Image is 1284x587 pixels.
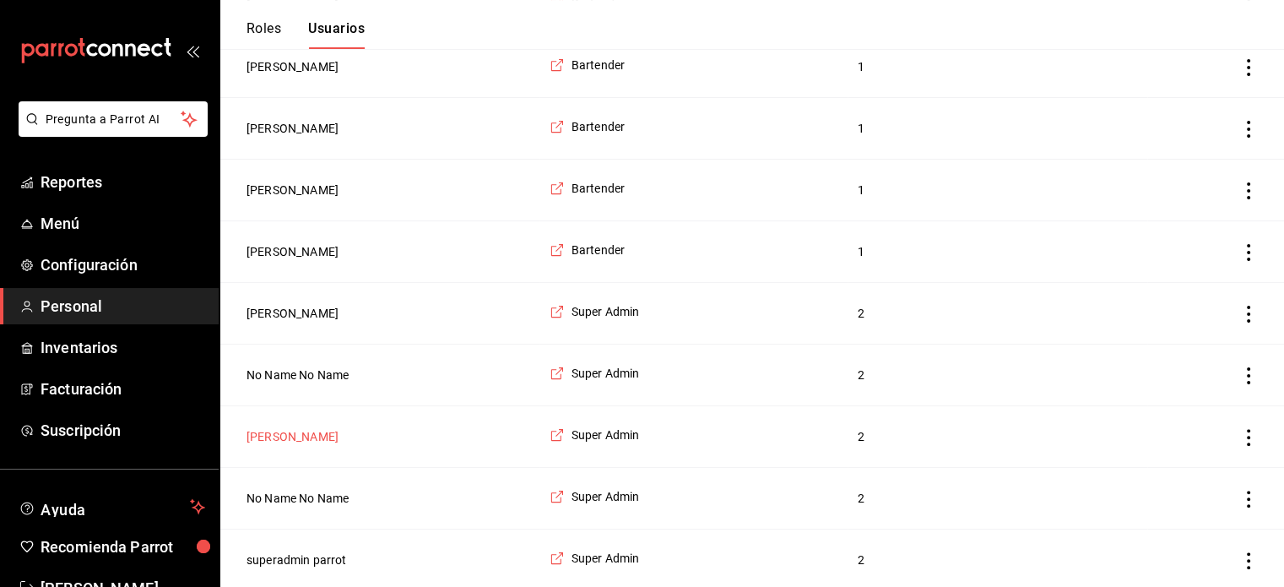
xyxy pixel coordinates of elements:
button: actions [1240,182,1257,199]
button: actions [1240,244,1257,261]
button: open_drawer_menu [186,44,199,57]
button: actions [1240,306,1257,323]
button: No Name No Name [247,367,349,383]
button: actions [1240,552,1257,569]
span: Bartender [572,118,625,135]
div: navigation tabs [247,20,365,49]
button: actions [1240,367,1257,384]
span: 1 [858,182,1127,198]
button: [PERSON_NAME] [247,58,339,75]
span: 2 [858,552,1127,568]
button: actions [1240,491,1257,508]
span: Personal [41,295,205,318]
a: Bartender [550,57,625,73]
span: Super Admin [572,365,640,382]
button: Roles [247,20,281,49]
button: [PERSON_NAME] [247,305,339,322]
span: Configuración [41,253,205,276]
span: 1 [858,243,1127,260]
button: actions [1240,121,1257,138]
a: Bartender [550,118,625,135]
span: Pregunta a Parrot AI [46,111,181,128]
a: Super Admin [550,365,640,382]
button: [PERSON_NAME] [247,428,339,445]
a: Pregunta a Parrot AI [12,122,208,140]
button: Usuarios [308,20,365,49]
button: Pregunta a Parrot AI [19,101,208,137]
span: 2 [858,367,1127,383]
a: Bartender [550,242,625,258]
span: Menú [41,212,205,235]
span: Bartender [572,180,625,197]
span: 2 [858,428,1127,445]
span: Bartender [572,57,625,73]
span: Bartender [572,242,625,258]
span: 1 [858,120,1127,137]
a: Super Admin [550,427,640,443]
a: Super Admin [550,488,640,505]
button: actions [1240,429,1257,446]
button: superadmin parrot [247,552,347,568]
span: Facturación [41,378,205,400]
span: Super Admin [572,488,640,505]
span: 2 [858,305,1127,322]
span: Suscripción [41,419,205,442]
button: No Name No Name [247,490,349,507]
a: Bartender [550,180,625,197]
a: Super Admin [550,550,640,567]
button: [PERSON_NAME] [247,182,339,198]
button: [PERSON_NAME] [247,243,339,260]
span: 2 [858,490,1127,507]
span: Super Admin [572,550,640,567]
button: [PERSON_NAME] [247,120,339,137]
span: Recomienda Parrot [41,535,205,558]
span: Super Admin [572,427,640,443]
span: Inventarios [41,336,205,359]
button: actions [1240,59,1257,76]
span: Reportes [41,171,205,193]
a: Super Admin [550,303,640,320]
span: Ayuda [41,497,183,517]
span: Super Admin [572,303,640,320]
span: 1 [858,58,1127,75]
